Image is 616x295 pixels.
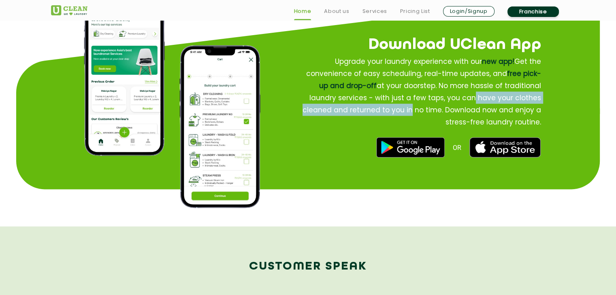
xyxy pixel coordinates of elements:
a: Login/Signup [443,6,495,17]
span: OR [453,143,461,151]
img: best laundry near me [469,137,541,158]
p: Upgrade your laundry experience with our Get the convenience of easy scheduling, real-time update... [297,55,541,128]
a: Franchise [507,6,559,17]
a: About us [324,6,349,16]
img: process of how to place order on app [179,45,260,208]
a: Services [362,6,387,16]
h2: Customer Speak [51,257,565,276]
a: Pricing List [400,6,430,16]
span: new app! [482,57,514,66]
h2: Download UClean App [270,33,541,57]
span: free pick-up and drop-off [319,69,541,91]
img: UClean Laundry and Dry Cleaning [51,5,87,15]
a: Home [294,6,311,16]
img: best dry cleaners near me [377,137,445,158]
